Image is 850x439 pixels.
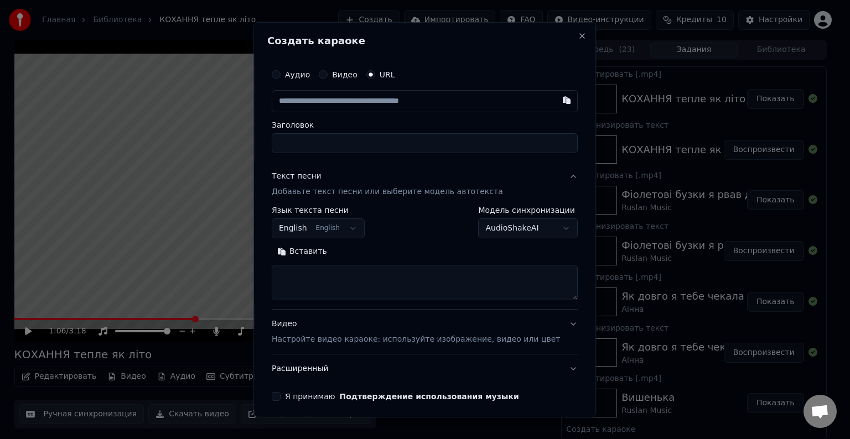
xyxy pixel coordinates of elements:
[267,36,582,46] h2: Создать караоке
[479,206,578,214] label: Модель синхронизации
[272,186,503,197] p: Добавьте текст песни или выберите модель автотекста
[272,171,322,182] div: Текст песни
[285,393,519,400] label: Я принимаю
[272,121,578,129] label: Заголовок
[332,71,357,79] label: Видео
[272,310,578,354] button: ВидеоНастройте видео караоке: используйте изображение, видео или цвет
[272,318,560,345] div: Видео
[272,206,365,214] label: Язык текста песни
[272,334,560,345] p: Настройте видео караоке: используйте изображение, видео или цвет
[272,354,578,383] button: Расширенный
[285,71,310,79] label: Аудио
[340,393,519,400] button: Я принимаю
[272,162,578,206] button: Текст песниДобавьте текст песни или выберите модель автотекста
[380,71,395,79] label: URL
[272,206,578,309] div: Текст песниДобавьте текст песни или выберите модель автотекста
[272,243,333,260] button: Вставить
